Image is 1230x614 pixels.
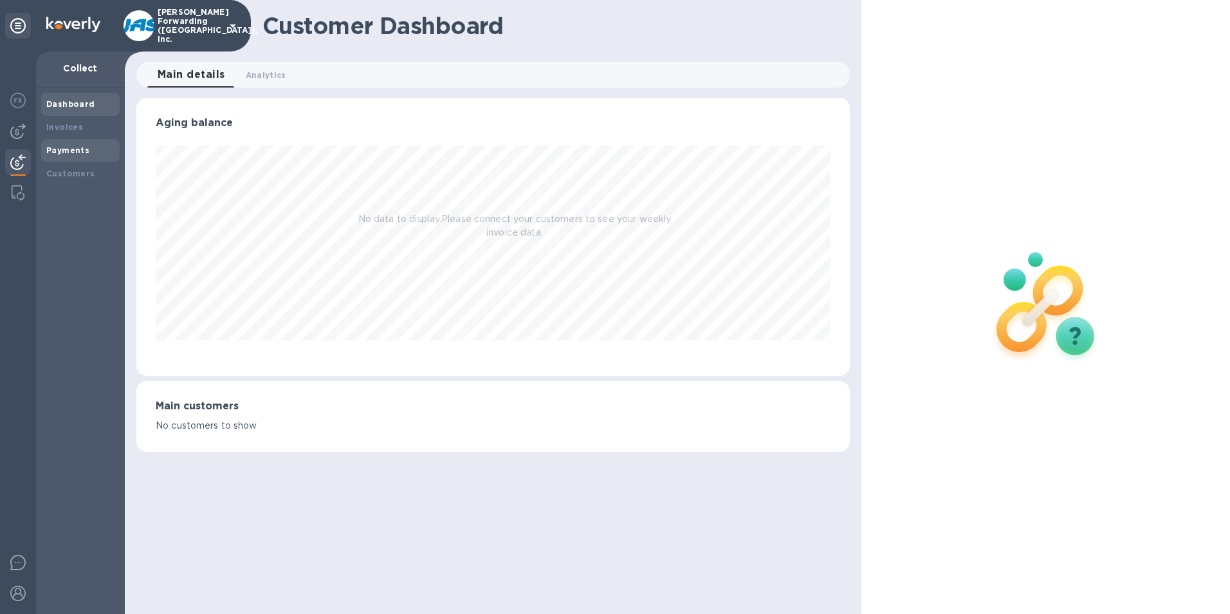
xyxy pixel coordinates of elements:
[5,13,31,39] div: Unpin categories
[46,99,95,109] b: Dashboard
[46,145,89,155] b: Payments
[246,68,286,82] span: Analytics
[46,62,115,75] p: Collect
[156,117,831,129] h3: Aging balance
[46,169,95,178] b: Customers
[46,17,100,32] img: Logo
[156,419,831,433] p: No customers to show
[156,400,831,413] h3: Main customers
[262,12,841,39] h1: Customer Dashboard
[10,93,26,108] img: Foreign exchange
[158,8,222,44] p: [PERSON_NAME] Forwarding ([GEOGRAPHIC_DATA]), Inc.
[158,66,225,84] span: Main details
[46,122,83,132] b: Invoices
